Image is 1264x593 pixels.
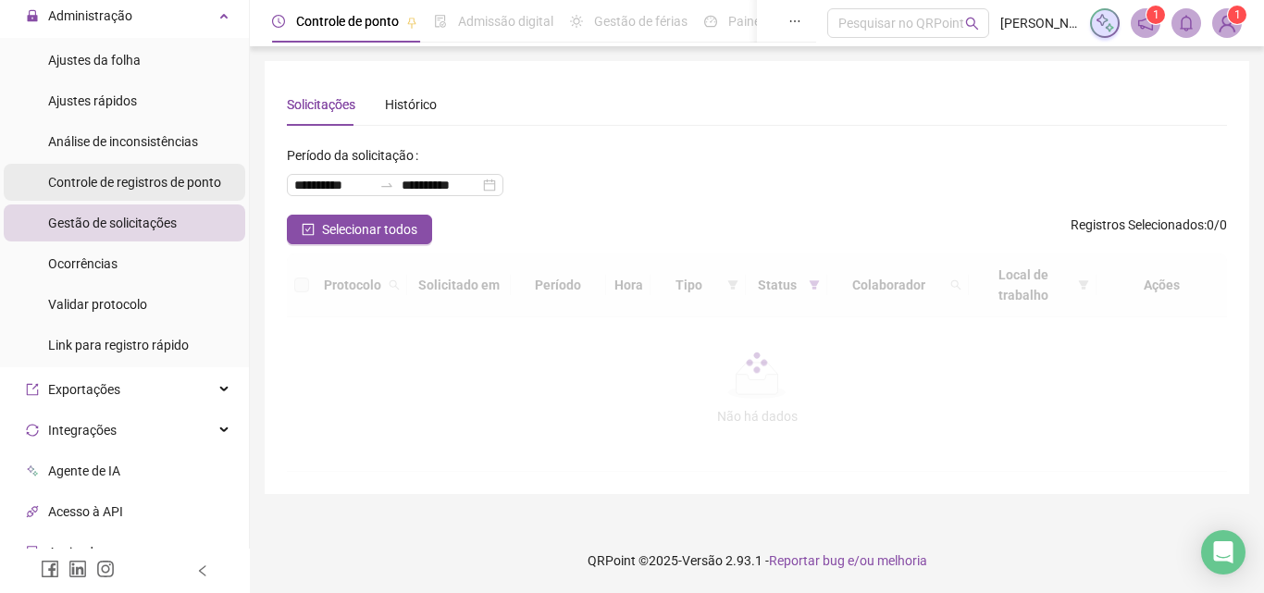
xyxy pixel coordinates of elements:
[965,17,979,31] span: search
[704,15,717,28] span: dashboard
[1178,15,1195,31] span: bell
[48,93,137,108] span: Ajustes rápidos
[1234,8,1241,21] span: 1
[406,17,417,28] span: pushpin
[48,423,117,438] span: Integrações
[41,560,59,578] span: facebook
[1228,6,1246,24] sup: Atualize o seu contato no menu Meus Dados
[1071,215,1227,244] span: : 0 / 0
[302,223,315,236] span: check-square
[458,14,553,29] span: Admissão digital
[48,53,141,68] span: Ajustes da folha
[272,15,285,28] span: clock-circle
[196,564,209,577] span: left
[48,338,189,352] span: Link para registro rápido
[48,545,124,560] span: Aceite de uso
[594,14,688,29] span: Gestão de férias
[250,528,1264,593] footer: QRPoint © 2025 - 2.93.1 -
[296,14,399,29] span: Controle de ponto
[1146,6,1165,24] sup: 1
[322,219,417,240] span: Selecionar todos
[682,553,723,568] span: Versão
[1137,15,1154,31] span: notification
[728,14,800,29] span: Painel do DP
[379,178,394,192] span: swap-right
[26,546,39,559] span: audit
[26,383,39,396] span: export
[48,504,123,519] span: Acesso à API
[379,178,394,192] span: to
[26,9,39,22] span: lock
[769,553,927,568] span: Reportar bug e/ou melhoria
[48,297,147,312] span: Validar protocolo
[26,505,39,518] span: api
[1201,530,1245,574] div: Open Intercom Messenger
[287,141,426,170] label: Período da solicitação
[68,560,87,578] span: linkedin
[96,560,115,578] span: instagram
[48,134,198,149] span: Análise de inconsistências
[26,424,39,437] span: sync
[570,15,583,28] span: sun
[1071,217,1204,232] span: Registros Selecionados
[287,215,432,244] button: Selecionar todos
[434,15,447,28] span: file-done
[48,8,132,23] span: Administração
[788,15,801,28] span: ellipsis
[48,463,120,478] span: Agente de IA
[385,94,437,115] div: Histórico
[1213,9,1241,37] img: 26118
[48,382,120,397] span: Exportações
[48,175,221,190] span: Controle de registros de ponto
[1000,13,1079,33] span: [PERSON_NAME] EIRELI
[1095,13,1115,33] img: sparkle-icon.fc2bf0ac1784a2077858766a79e2daf3.svg
[1153,8,1159,21] span: 1
[287,94,355,115] div: Solicitações
[48,256,118,271] span: Ocorrências
[48,216,177,230] span: Gestão de solicitações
